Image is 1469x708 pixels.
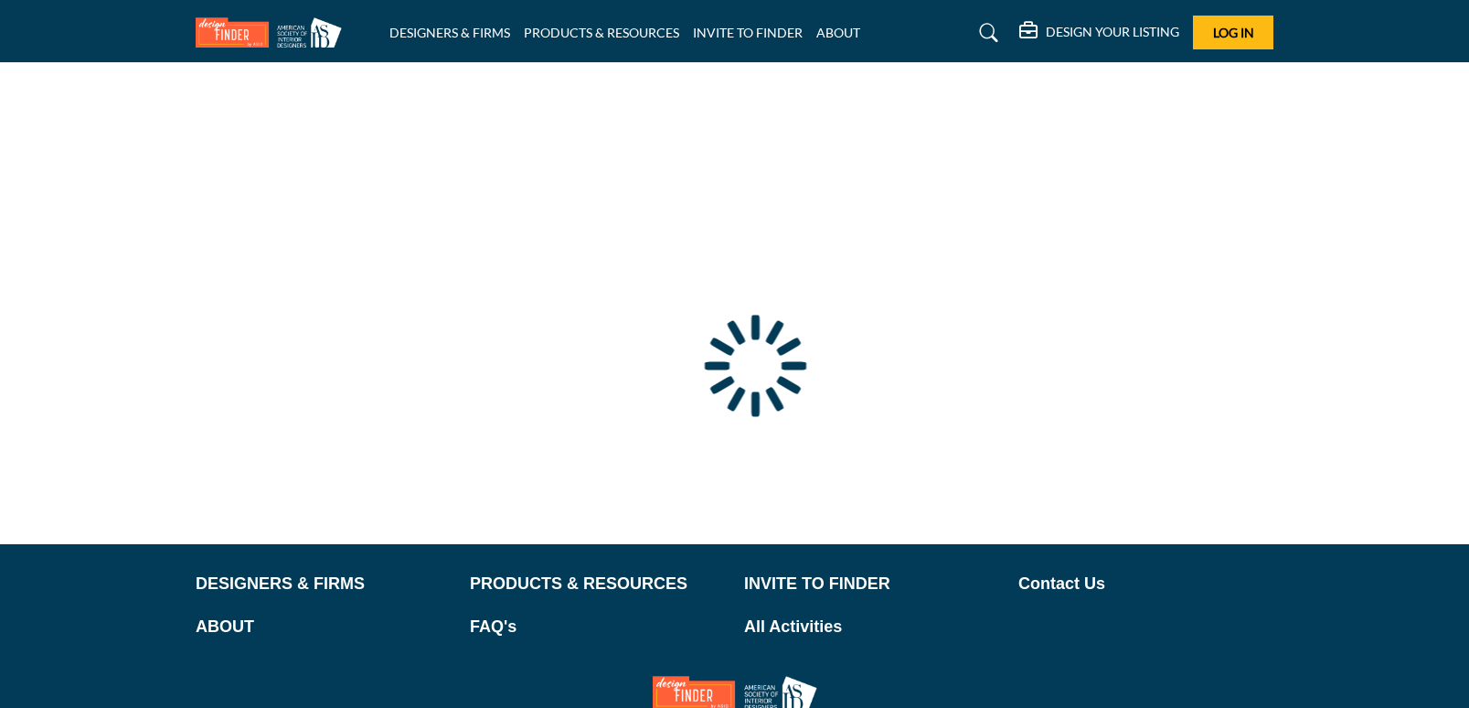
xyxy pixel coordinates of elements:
[389,25,510,40] a: DESIGNERS & FIRMS
[524,25,679,40] a: PRODUCTS & RESOURCES
[744,615,999,639] a: All Activities
[470,572,725,596] a: PRODUCTS & RESOURCES
[196,615,451,639] a: ABOUT
[1018,572,1273,596] a: Contact Us
[1213,25,1254,40] span: Log In
[196,572,451,596] a: DESIGNERS & FIRMS
[470,615,725,639] a: FAQ's
[962,18,1010,48] a: Search
[693,25,803,40] a: INVITE TO FINDER
[196,17,351,48] img: Site Logo
[816,25,860,40] a: ABOUT
[1019,22,1179,44] div: DESIGN YOUR LISTING
[744,572,999,596] a: INVITE TO FINDER
[1193,16,1273,49] button: Log In
[1046,24,1179,40] h5: DESIGN YOUR LISTING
